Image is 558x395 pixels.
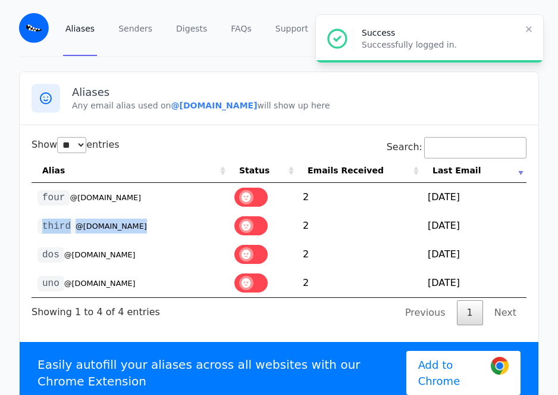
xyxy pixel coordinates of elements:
[297,212,422,240] td: 2
[422,269,526,297] td: [DATE]
[297,158,422,183] th: Emails Received: activate to sort column ascending
[64,279,136,288] small: @[DOMAIN_NAME]
[484,300,526,325] a: Next
[76,222,147,231] small: @[DOMAIN_NAME]
[491,357,509,375] img: Google Chrome Logo
[171,101,257,110] b: @[DOMAIN_NAME]
[37,190,70,206] code: four
[422,183,526,212] td: [DATE]
[72,99,526,111] p: Any email alias used on will show up here
[37,247,64,263] code: dos
[64,250,136,259] small: @[DOMAIN_NAME]
[70,193,141,202] small: @[DOMAIN_NAME]
[362,28,395,38] span: Success
[297,240,422,269] td: 2
[387,141,526,153] label: Search:
[457,300,483,325] a: 1
[37,356,406,390] p: Easily autofill your aliases across all websites with our Chrome Extension
[424,137,526,158] input: Search:
[57,137,86,153] select: Showentries
[297,269,422,297] td: 2
[297,183,422,212] td: 2
[418,357,482,389] span: Add to Chrome
[422,240,526,269] td: [DATE]
[19,13,49,43] img: Email Monster
[32,158,228,183] th: Alias: activate to sort column ascending
[228,158,297,183] th: Status: activate to sort column ascending
[395,300,456,325] a: Previous
[72,85,526,99] h3: Aliases
[422,212,526,240] td: [DATE]
[362,39,515,51] p: Successfully logged in.
[422,158,526,183] th: Last Email: activate to sort column ascending
[37,276,64,291] code: uno
[406,351,521,395] a: Add to Chrome
[37,219,76,234] code: third
[32,298,160,319] div: Showing 1 to 4 of 4 entries
[32,139,120,150] label: Show entries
